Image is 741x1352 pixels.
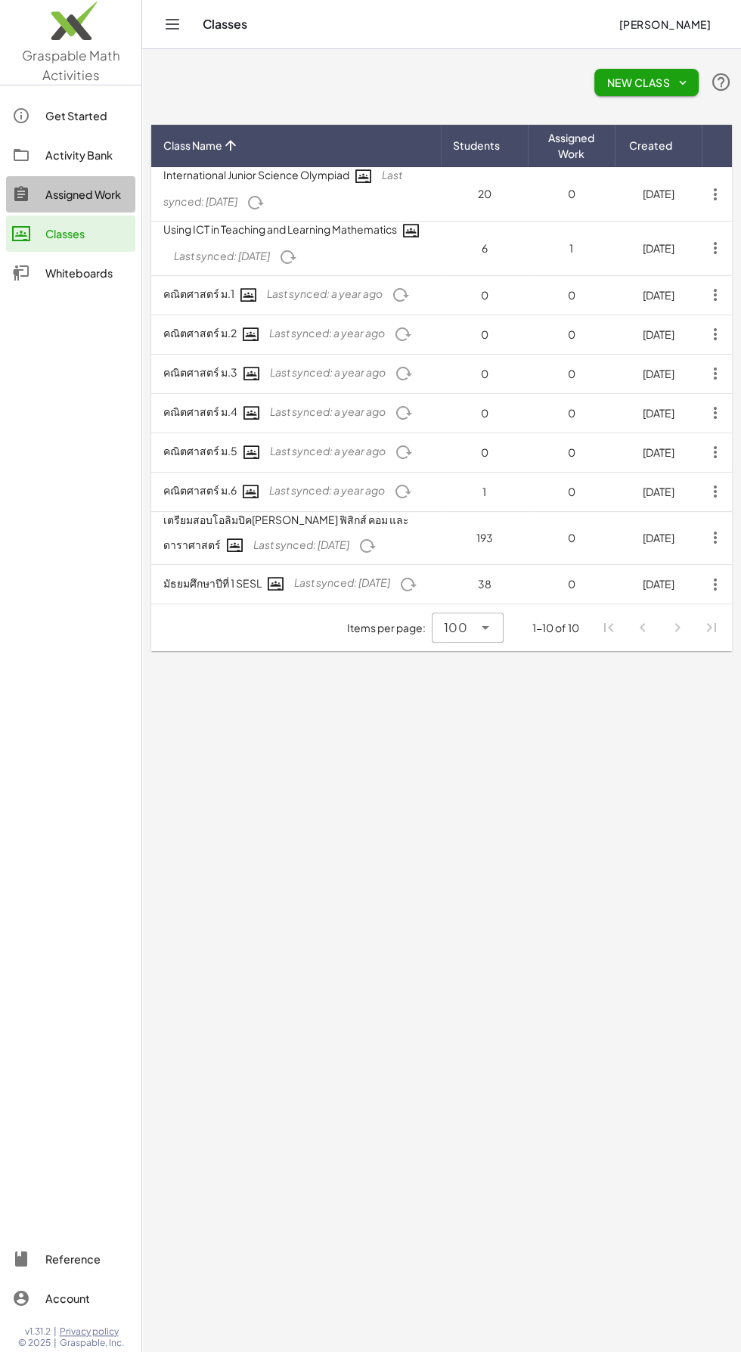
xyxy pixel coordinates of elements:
[6,1241,135,1277] a: Reference
[54,1337,57,1349] span: |
[532,620,579,636] div: 1-10 of 10
[151,433,441,472] td: คณิตศาสตร์ ม.5
[444,619,467,637] span: 100
[269,483,385,497] span: Last synced: a year ago
[45,146,129,164] div: Activity Bank
[270,365,386,379] span: Last synced: a year ago
[606,76,687,89] span: New Class
[151,222,441,276] td: Using ICT in Teaching and Learning Mathematics
[568,445,575,459] span: 0
[441,222,528,276] td: 6
[269,326,385,340] span: Last synced: a year ago
[441,564,528,603] td: 38
[441,354,528,393] td: 0
[174,249,270,262] span: Last synced: [DATE]
[270,405,386,418] span: Last synced: a year ago
[270,444,386,457] span: Last synced: a year ago
[568,367,575,380] span: 0
[163,168,402,208] span: Last synced: [DATE]
[160,12,184,36] button: Toggle navigation
[18,1337,51,1349] span: © 2025
[629,138,672,153] span: Created
[6,216,135,252] a: Classes
[615,433,702,472] td: [DATE]
[591,610,729,645] nav: Pagination Navigation
[45,264,129,282] div: Whiteboards
[6,137,135,173] a: Activity Bank
[45,185,129,203] div: Assigned Work
[615,393,702,433] td: [DATE]
[151,275,441,315] td: คณิตศาสตร์ ม.1
[441,275,528,315] td: 0
[441,393,528,433] td: 0
[22,47,120,83] span: Graspable Math Activities
[441,433,528,472] td: 0
[6,255,135,291] a: Whiteboards
[441,511,528,564] td: 193
[6,1280,135,1316] a: Account
[615,511,702,564] td: [DATE]
[594,69,699,96] button: New Class
[569,241,573,255] span: 1
[615,167,702,222] td: [DATE]
[568,406,575,420] span: 0
[615,354,702,393] td: [DATE]
[615,275,702,315] td: [DATE]
[45,1250,129,1268] div: Reference
[568,577,575,591] span: 0
[615,564,702,603] td: [DATE]
[540,130,603,162] span: Assigned Work
[163,138,222,153] span: Class Name
[615,472,702,511] td: [DATE]
[151,511,441,564] td: เตรียมสอบโอลิมปิค[PERSON_NAME] ฟิสิกส์ คอม และดาราศาสตร์
[253,538,349,551] span: Last synced: [DATE]
[45,225,129,243] div: Classes
[151,472,441,511] td: คณิตศาสตร์ ม.6
[568,288,575,302] span: 0
[45,1289,129,1307] div: Account
[568,327,575,341] span: 0
[60,1337,124,1349] span: Graspable, Inc.
[6,98,135,134] a: Get Started
[6,176,135,212] a: Assigned Work
[568,485,575,498] span: 0
[151,354,441,393] td: คณิตศาสตร์ ม.3
[619,17,711,31] span: [PERSON_NAME]
[151,393,441,433] td: คณิตศาสตร์ ม.4
[568,187,575,200] span: 0
[615,222,702,276] td: [DATE]
[151,167,441,222] td: International Junior Science Olympiad
[25,1326,51,1338] span: v1.31.2
[45,107,129,125] div: Get Started
[60,1326,124,1338] a: Privacy policy
[347,620,432,636] span: Items per page:
[267,287,383,300] span: Last synced: a year ago
[441,167,528,222] td: 20
[54,1326,57,1338] span: |
[453,138,500,153] span: Students
[441,315,528,354] td: 0
[151,315,441,354] td: คณิตศาสตร์ ม.2
[568,531,575,544] span: 0
[615,315,702,354] td: [DATE]
[294,575,390,589] span: Last synced: [DATE]
[151,564,441,603] td: มัธยมศึกษาปีที่ 1 SESL
[441,472,528,511] td: 1
[606,11,723,38] button: [PERSON_NAME]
